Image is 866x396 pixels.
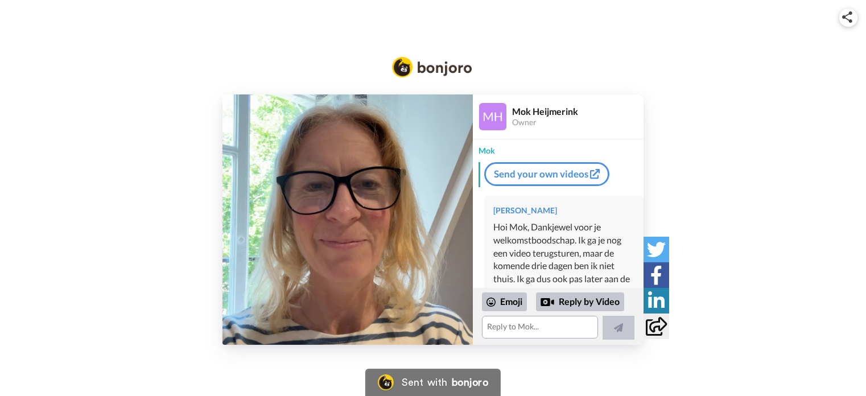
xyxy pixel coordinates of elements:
[452,377,488,387] div: bonjoro
[512,118,643,127] div: Owner
[493,205,634,216] div: [PERSON_NAME]
[842,11,852,23] img: ic_share.svg
[512,106,643,117] div: Mok Heijmerink
[536,292,624,312] div: Reply by Video
[378,374,394,390] img: Bonjoro Logo
[482,292,527,311] div: Emoji
[365,369,501,396] a: Bonjoro LogoSent withbonjoro
[484,162,609,186] a: Send your own videos
[473,139,644,156] div: Mok
[392,57,472,77] img: Bonjoro Logo
[402,377,447,387] div: Sent with
[479,103,506,130] img: Profile Image
[541,295,554,309] div: Reply by Video
[493,221,634,350] div: Hoi Mok, Dankjewel voor je welkomstboodschap. Ik ga je nog een video terugsturen, maar de komende...
[222,94,473,345] img: c71a0eed-5a93-4a26-8a8b-51eafef50b1c-thumb.jpg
